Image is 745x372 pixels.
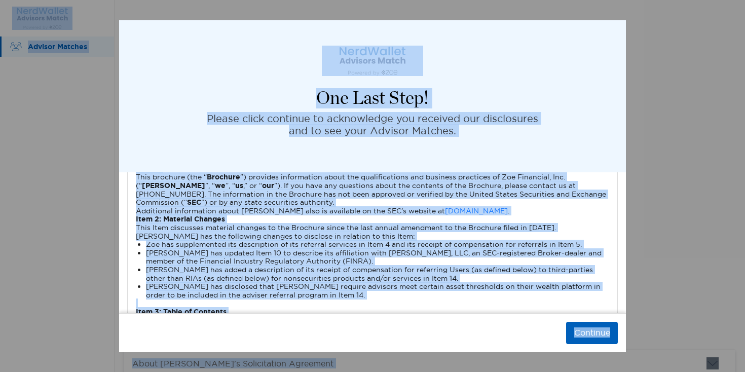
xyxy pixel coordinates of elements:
b: Item 3: Table of Contents [136,307,227,316]
h4: One Last Step! [316,88,429,108]
div: modal [119,20,626,352]
b: us [235,181,243,190]
b: Brochure [207,172,240,181]
p: Please click continue to acknowledge you received our disclosures and to see your Advisor Matches. [207,113,538,137]
b: Item 2: Material Changes [136,214,225,224]
a: [DOMAIN_NAME] [445,206,508,215]
li: Zoe has supplemented its description of its referral services in Item 4 and its receipt of compen... [146,240,609,249]
b: our [262,181,274,190]
li: [PERSON_NAME] has disclosed that [PERSON_NAME] require advisors meet certain asset thresholds on ... [146,282,609,299]
button: Continue [566,322,618,344]
li: [PERSON_NAME] has updated Item 10 to describe its affiliation with [PERSON_NAME], LLC, an SEC-reg... [146,249,609,266]
li: [PERSON_NAME] has added a description of its receipt of compensation for referring Users (as defi... [146,266,609,282]
b: we [215,181,226,190]
b: SEC [187,198,201,207]
img: logo [322,46,423,76]
b: [PERSON_NAME] [142,181,205,190]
